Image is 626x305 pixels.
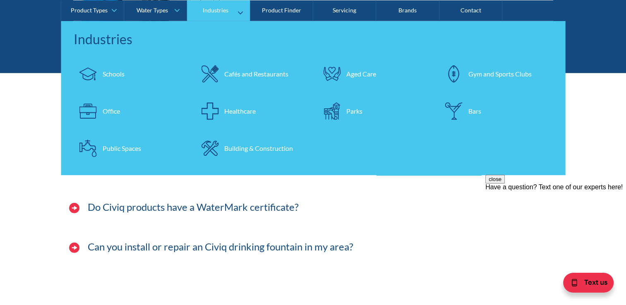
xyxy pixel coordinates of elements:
[137,7,168,14] div: Water Types
[195,96,309,125] a: Healthcare
[88,241,353,253] h3: Can you install or repair an Civiq drinking fountain in my area?
[346,106,362,116] div: Parks
[224,106,256,116] div: Healthcare
[88,201,299,213] h3: Do Civiq products have a WaterMark certificate?
[439,96,553,125] a: Bars
[71,7,108,14] div: Product Types
[195,59,309,88] a: Cafés and Restaurants
[61,21,566,175] nav: Industries
[74,96,187,125] a: Office
[224,143,293,153] div: Building & Construction
[543,264,626,305] iframe: podium webchat widget bubble
[195,133,309,162] a: Building & Construction
[74,29,553,49] div: Industries
[468,69,532,79] div: Gym and Sports Clubs
[224,69,288,79] div: Cafés and Restaurants
[103,69,125,79] div: Schools
[468,106,481,116] div: Bars
[485,175,626,274] iframe: podium webchat widget prompt
[74,133,187,162] a: Public Spaces
[74,59,187,88] a: Schools
[103,143,141,153] div: Public Spaces
[346,69,376,79] div: Aged Care
[317,59,431,88] a: Aged Care
[439,59,553,88] a: Gym and Sports Clubs
[317,96,431,125] a: Parks
[202,7,228,14] div: Industries
[103,106,120,116] div: Office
